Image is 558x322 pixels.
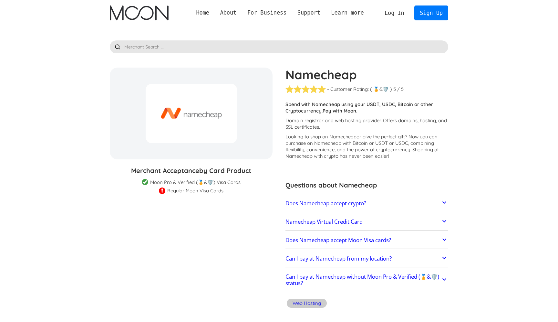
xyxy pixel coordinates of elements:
div: / 5 [397,86,404,92]
h3: Questions about Namecheap [285,180,448,190]
a: Does Namecheap accept Moon Visa cards? [285,233,448,247]
a: Namecheap Virtual Credit Card [285,215,448,229]
img: Moon Logo [110,5,168,20]
strong: Pay with Moon. [323,108,357,114]
div: - Customer Rating: [327,86,369,92]
div: Moon Pro & Verified (🏅&🛡️) Visa Cards [150,179,241,186]
div: 5 [393,86,396,92]
a: Sign Up [414,5,448,20]
h3: Merchant Acceptance [110,166,273,176]
a: Web Hosting [285,298,328,310]
div: For Business [247,9,286,17]
div: Support [297,9,320,17]
a: Log In [379,6,409,20]
a: Home [191,9,215,17]
a: home [110,5,168,20]
a: Can I pay at Namecheap from my location? [285,252,448,266]
h1: Namecheap [285,68,448,82]
span: by Card Product [199,166,251,175]
a: Does Namecheap accept crypto? [285,197,448,210]
div: Regular Moon Visa Cards [167,188,223,194]
div: Web Hosting [293,300,321,306]
div: 🏅&🛡️ [373,86,389,92]
p: Domain registrar and web hosting provider. Offers domains, hosting, and SSL certificates. [285,117,448,130]
p: Spend with Namecheap using your USDT, USDC, Bitcoin or other Cryptocurrency. [285,101,448,114]
div: For Business [242,9,292,17]
div: Learn more [326,9,369,17]
input: Merchant Search ... [110,40,448,53]
p: Looking to shop on Namecheap ? Now you can purchase on Namecheap with Bitcoin or USDT or USDC, co... [285,134,448,159]
h2: Can I pay at Namecheap from my location? [285,255,392,262]
span: or give the perfect gift [356,134,405,140]
a: Can I pay at Namecheap without Moon Pro & Verified (🏅&🛡️) status? [285,271,448,290]
h2: Namecheap Virtual Credit Card [285,219,363,225]
div: ) [390,86,392,92]
div: About [215,9,242,17]
h2: Does Namecheap accept Moon Visa cards? [285,237,391,243]
div: Support [292,9,325,17]
div: ( [370,86,372,92]
h2: Does Namecheap accept crypto? [285,200,366,207]
h2: Can I pay at Namecheap without Moon Pro & Verified (🏅&🛡️) status? [285,274,441,286]
div: About [220,9,237,17]
div: Learn more [331,9,364,17]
